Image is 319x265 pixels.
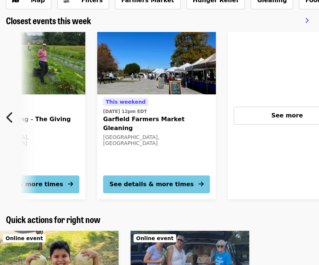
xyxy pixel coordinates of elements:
[136,235,174,241] span: Online event
[97,32,216,94] img: Garfield Farmers Market Gleaning organized by Society of St. Andrew
[97,32,216,199] a: See details for "Garfield Farmers Market Gleaning"
[271,112,303,119] span: See more
[68,181,73,188] i: arrow-right icon
[103,115,210,133] span: Garfield Farmers Market Gleaning
[198,181,204,188] i: arrow-right icon
[103,175,210,193] button: See details & more times
[6,213,101,226] span: Quick actions for right now
[305,17,309,24] i: chevron-right icon
[6,15,91,26] a: Closest events this week
[109,180,194,189] div: See details & more times
[103,108,147,115] time: [DATE] 12pm EDT
[6,14,91,27] span: Closest events this week
[6,214,101,225] a: Quick actions for right now
[106,99,146,105] span: This weekend
[6,235,43,241] span: Online event
[6,110,14,125] i: chevron-left icon
[103,134,210,147] div: [GEOGRAPHIC_DATA], [GEOGRAPHIC_DATA]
